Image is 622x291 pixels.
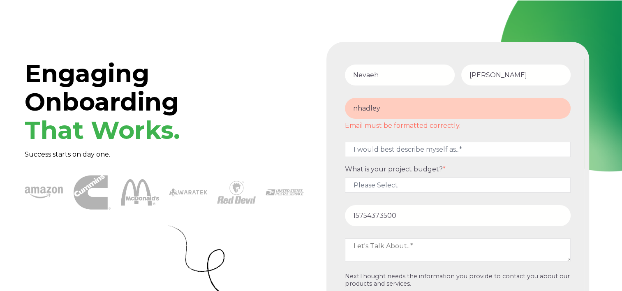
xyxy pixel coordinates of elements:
[25,58,180,145] span: Engaging Onboarding
[266,173,304,211] img: USPS
[345,273,571,287] p: NextThought needs the information you provide to contact you about our products and services.
[25,173,63,211] img: amazon-1
[121,173,159,211] img: McDonalds 1
[345,205,571,226] input: Phone number*
[345,98,571,119] input: Email Address*
[345,122,571,129] label: Email must be formatted correctly.
[169,173,207,211] img: Waratek logo
[461,65,571,85] input: Last Name*
[25,150,110,158] span: Success starts on day one.
[345,65,454,85] input: First Name*
[345,165,443,173] span: What is your project budget?
[74,174,111,211] img: Cummins
[25,115,180,145] span: That Works.
[217,173,255,211] img: Red Devil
